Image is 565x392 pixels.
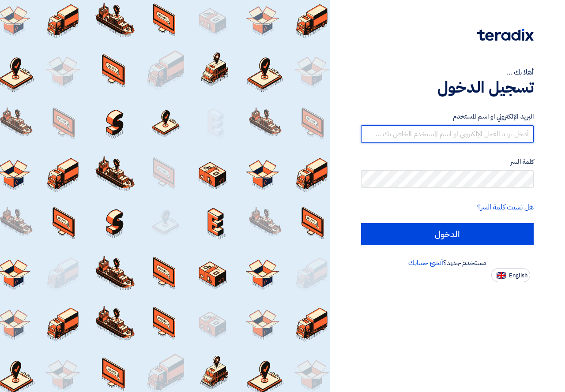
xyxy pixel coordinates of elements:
img: Teradix logo [477,29,534,41]
div: أهلا بك ... [361,67,534,78]
img: en-US.png [497,272,506,279]
a: أنشئ حسابك [408,258,443,268]
button: English [491,268,530,282]
input: أدخل بريد العمل الإلكتروني او اسم المستخدم الخاص بك ... [361,125,534,143]
div: مستخدم جديد؟ [361,258,534,268]
input: الدخول [361,223,534,245]
a: هل نسيت كلمة السر؟ [477,202,534,213]
label: البريد الإلكتروني او اسم المستخدم [361,112,534,122]
h1: تسجيل الدخول [361,78,534,97]
label: كلمة السر [361,157,534,167]
span: English [509,273,527,279]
